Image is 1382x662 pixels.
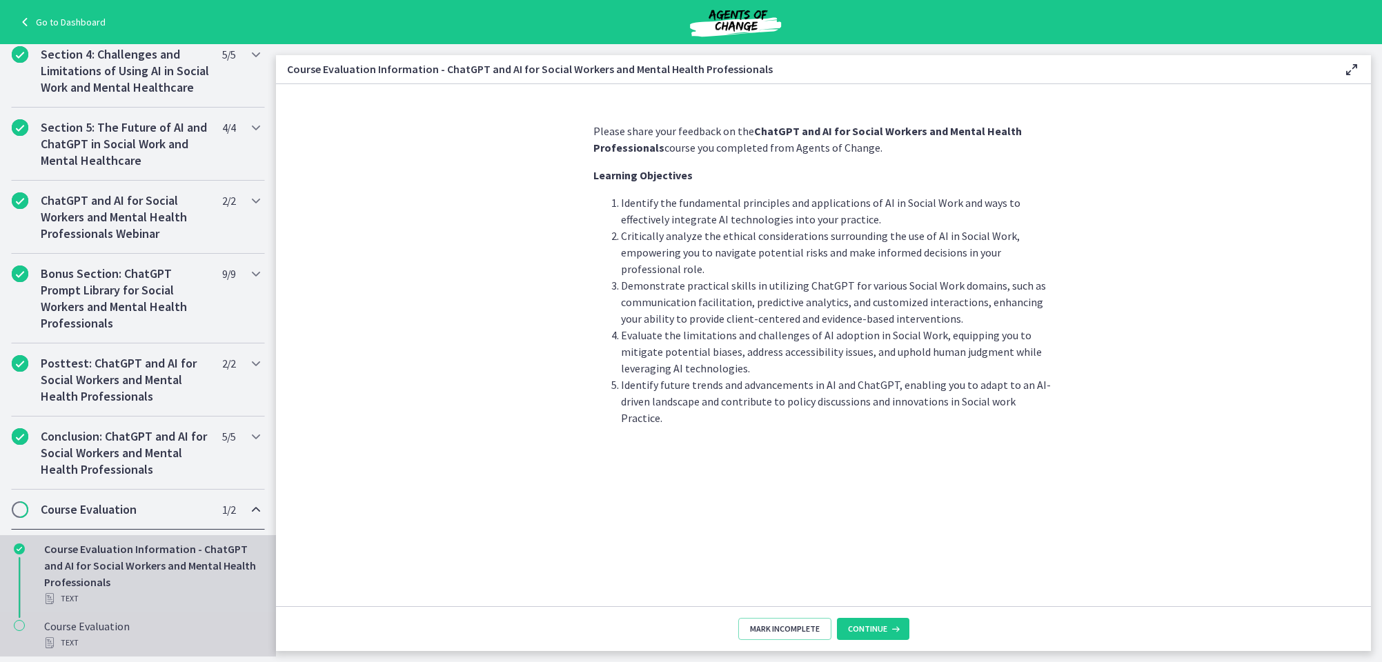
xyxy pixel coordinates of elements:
span: Evaluate the limitations and challenges of AI adoption in Social Work, equipping you to mitigate ... [621,328,1042,375]
h2: Section 5: The Future of AI and ChatGPT in Social Work and Mental Healthcare [41,119,209,169]
span: 5 / 5 [222,428,235,445]
span: 2 / 2 [222,192,235,209]
h2: Course Evaluation [41,501,209,518]
div: Text [44,590,259,607]
span: Critically analyze the ethical considerations surrounding the use of AI in Social Work, empowerin... [621,229,1020,276]
div: Text [44,634,259,651]
img: Agents of Change [653,6,818,39]
strong: Learning Objectives [593,168,693,182]
span: 5 / 5 [222,46,235,63]
i: Completed [12,119,28,136]
i: Completed [14,543,25,554]
h2: Conclusion: ChatGPT and AI for Social Workers and Mental Health Professionals [41,428,209,478]
span: Please share your feedback on the course you completed from Agents of Change. [593,124,1022,154]
h2: Section 4: Challenges and Limitations of Using AI in Social Work and Mental Healthcare [41,46,209,96]
span: Demonstrate practical skills in utilizing ChatGPT for various Social Work domains, such as commun... [621,279,1046,325]
div: Course Evaluation Information - ChatGPT and AI for Social Workers and Mental Health Professionals [44,541,259,607]
span: 2 / 2 [222,355,235,372]
span: 9 / 9 [222,265,235,282]
button: Continue [837,618,909,640]
span: Identify future trends and advancements in AI and ChatGPT, enabling you to adapt to an AI-driven ... [621,378,1051,425]
i: Completed [12,46,28,63]
span: Identify the fundamental principles and applications of AI in Social Work and ways to effectively... [621,196,1020,226]
h2: ChatGPT and AI for Social Workers and Mental Health Professionals Webinar [41,192,209,242]
span: Mark Incomplete [750,623,820,634]
h3: Course Evaluation Information - ChatGPT and AI for Social Workers and Mental Health Professionals [287,61,1321,77]
i: Completed [12,355,28,372]
span: 4 / 4 [222,119,235,136]
div: Course Evaluation [44,618,259,651]
strong: ChatGPT and AI for Social Workers and Mental Health Professionals [593,124,1022,154]
span: 1 / 2 [222,501,235,518]
button: Mark Incomplete [738,618,831,640]
h2: Posttest: ChatGPT and AI for Social Workers and Mental Health Professionals [41,355,209,405]
i: Completed [12,192,28,209]
a: Go to Dashboard [17,14,106,30]
i: Completed [12,428,28,445]
h2: Bonus Section: ChatGPT Prompt Library for Social Workers and Mental Health Professionals [41,265,209,332]
i: Completed [12,265,28,282]
span: Continue [848,623,887,634]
